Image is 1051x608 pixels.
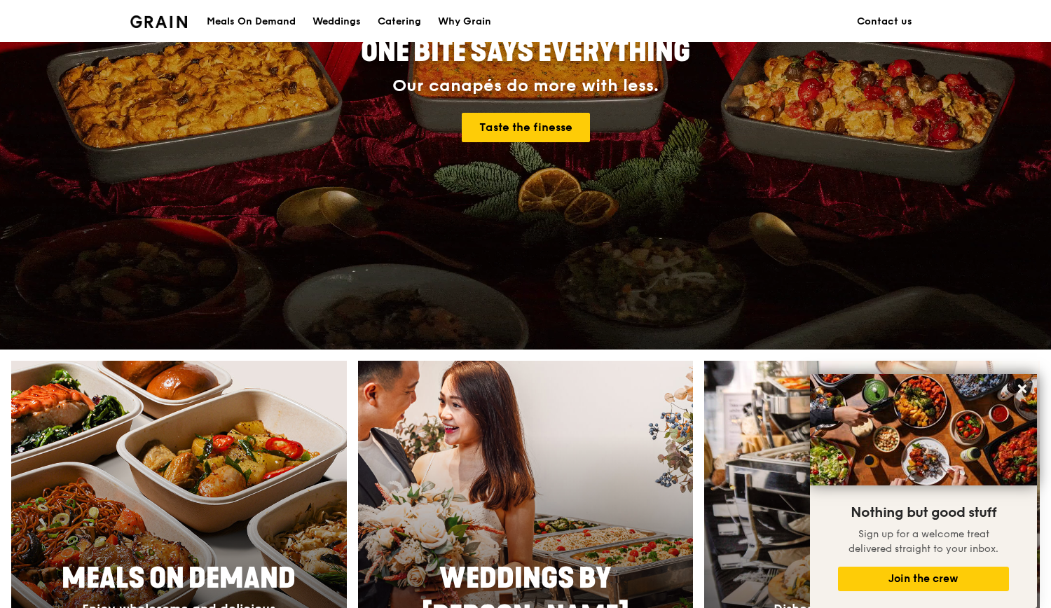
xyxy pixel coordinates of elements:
img: Grain [130,15,187,28]
span: ONE BITE SAYS EVERYTHING [361,35,690,69]
a: Catering [369,1,430,43]
button: Close [1011,378,1033,400]
span: Nothing but good stuff [851,504,996,521]
a: Weddings [304,1,369,43]
span: Meals On Demand [62,562,296,595]
a: Why Grain [430,1,500,43]
button: Join the crew [838,567,1009,591]
div: Our canapés do more with less. [273,76,778,96]
img: DSC07876-Edit02-Large.jpeg [810,374,1037,485]
div: Weddings [312,1,361,43]
span: Sign up for a welcome treat delivered straight to your inbox. [849,528,998,555]
div: Meals On Demand [207,1,296,43]
div: Why Grain [438,1,491,43]
a: Taste the finesse [462,113,590,142]
div: Catering [378,1,421,43]
a: Contact us [849,1,921,43]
